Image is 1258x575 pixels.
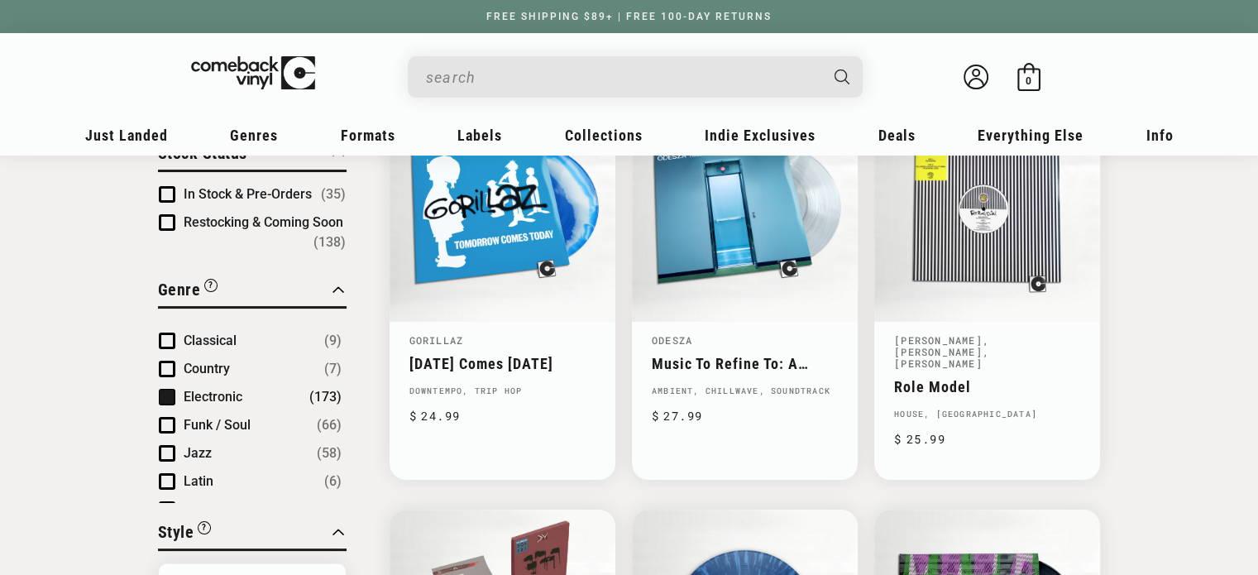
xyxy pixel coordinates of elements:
[158,280,201,299] span: Genre
[184,473,213,489] span: Latin
[184,333,237,348] span: Classical
[894,333,989,358] a: , [PERSON_NAME]
[652,333,692,347] a: Odesza
[158,277,218,306] button: Filter by Genre
[184,417,251,433] span: Funk / Soul
[341,127,395,144] span: Formats
[321,184,346,204] span: Number of products: (35)
[705,127,816,144] span: Indie Exclusives
[158,520,212,549] button: Filter by Style
[230,127,278,144] span: Genres
[324,359,342,379] span: Number of products: (7)
[408,56,863,98] div: Search
[324,331,342,351] span: Number of products: (9)
[894,345,989,370] a: , [PERSON_NAME]
[158,143,247,163] span: Stock Status
[978,127,1083,144] span: Everything Else
[309,387,342,407] span: Number of products: (173)
[457,127,502,144] span: Labels
[894,378,1080,395] a: Role Model
[85,127,168,144] span: Just Landed
[470,11,788,22] a: FREE SHIPPING $89+ | FREE 100-DAY RETURNS
[184,361,230,376] span: Country
[409,355,596,372] a: [DATE] Comes [DATE]
[652,355,838,372] a: Music To Refine To: A Remix Companion to Severance
[878,127,916,144] span: Deals
[409,333,464,347] a: Gorillaz
[426,60,818,94] input: When autocomplete results are available use up and down arrows to review and enter to select
[317,443,342,463] span: Number of products: (58)
[894,333,983,347] a: [PERSON_NAME]
[317,415,342,435] span: Number of products: (66)
[184,214,343,230] span: Restocking & Coming Soon
[158,522,194,542] span: Style
[184,186,312,202] span: In Stock & Pre-Orders
[184,501,218,517] span: Metal
[324,472,342,491] span: Number of products: (6)
[820,56,864,98] button: Search
[1146,127,1174,144] span: Info
[184,445,212,461] span: Jazz
[565,127,643,144] span: Collections
[313,232,346,252] span: Number of products: (138)
[317,500,342,520] span: Number of products: (58)
[1026,74,1031,87] span: 0
[184,389,242,405] span: Electronic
